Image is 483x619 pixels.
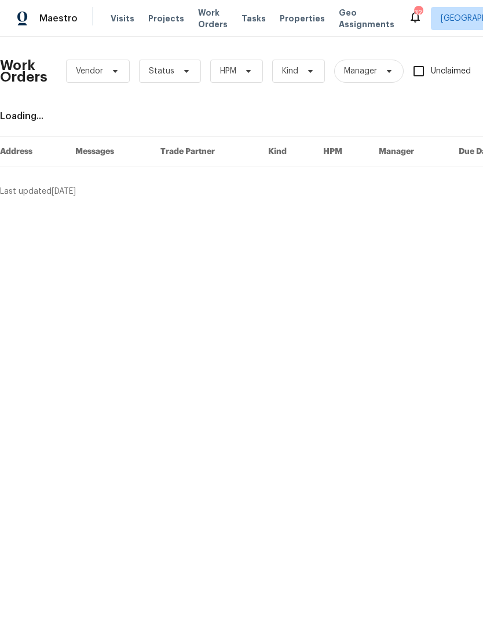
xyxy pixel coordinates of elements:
th: Trade Partner [151,137,259,167]
th: HPM [314,137,369,167]
th: Kind [259,137,314,167]
span: Maestro [39,13,78,24]
span: Projects [148,13,184,24]
div: 32 [414,7,422,19]
span: Work Orders [198,7,228,30]
span: Kind [282,65,298,77]
span: Vendor [76,65,103,77]
span: Unclaimed [431,65,471,78]
span: [DATE] [52,187,76,196]
span: Visits [111,13,134,24]
span: Properties [280,13,325,24]
th: Manager [369,137,449,167]
th: Messages [66,137,151,167]
span: Manager [344,65,377,77]
span: Geo Assignments [339,7,394,30]
span: HPM [220,65,236,77]
span: Status [149,65,174,77]
span: Tasks [241,14,266,23]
